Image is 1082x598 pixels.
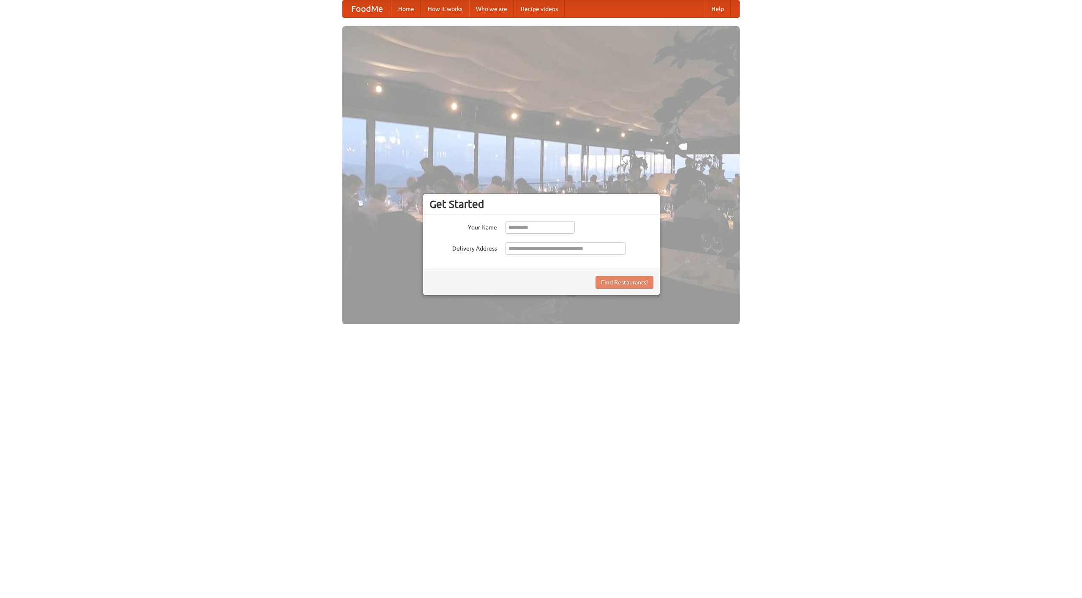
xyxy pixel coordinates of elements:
a: FoodMe [343,0,391,17]
a: Home [391,0,421,17]
a: How it works [421,0,469,17]
a: Help [705,0,731,17]
a: Recipe videos [514,0,565,17]
a: Who we are [469,0,514,17]
label: Delivery Address [429,242,497,253]
button: Find Restaurants! [596,276,653,289]
label: Your Name [429,221,497,232]
h3: Get Started [429,198,653,210]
